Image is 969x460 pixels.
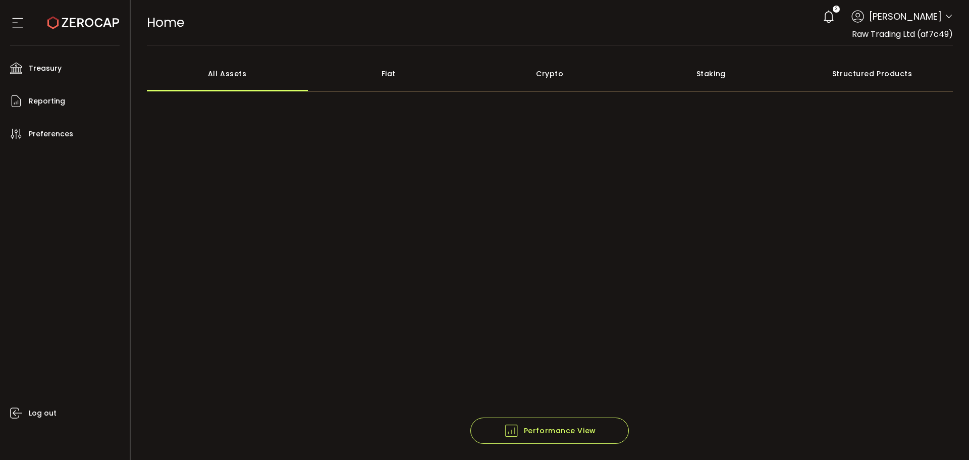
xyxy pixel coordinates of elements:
[147,56,308,91] div: All Assets
[29,406,57,421] span: Log out
[29,127,73,141] span: Preferences
[869,10,942,23] span: [PERSON_NAME]
[630,56,792,91] div: Staking
[852,28,953,40] span: Raw Trading Ltd (af7c49)
[835,6,837,13] span: 3
[470,418,629,444] button: Performance View
[147,14,184,31] span: Home
[504,423,596,438] span: Performance View
[792,56,953,91] div: Structured Products
[29,94,65,109] span: Reporting
[308,56,469,91] div: Fiat
[469,56,631,91] div: Crypto
[29,61,62,76] span: Treasury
